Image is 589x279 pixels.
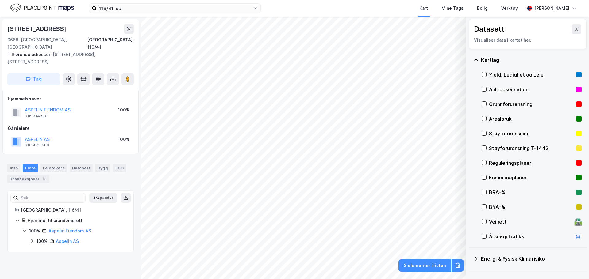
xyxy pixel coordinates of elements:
div: Yield, Ledighet og Leie [489,71,574,78]
div: [STREET_ADDRESS] [7,24,67,34]
div: Reguleringsplaner [489,159,574,167]
div: 0668, [GEOGRAPHIC_DATA], [GEOGRAPHIC_DATA] [7,36,87,51]
div: 916 314 981 [25,114,48,119]
div: Grunnforurensning [489,100,574,108]
div: Gårdeiere [8,125,133,132]
button: 3 elementer i listen [398,259,451,272]
div: Støyforurensning [489,130,574,137]
div: 100% [37,238,48,245]
div: Bygg [95,164,110,172]
div: Veinett [489,218,572,225]
div: Bolig [477,5,488,12]
div: 🛣️ [574,218,582,226]
div: Datasett [70,164,93,172]
div: Hjemmelshaver [8,95,133,103]
a: Aspelin Eiendom AS [48,228,91,233]
div: BYA–% [489,203,574,211]
div: Kommuneplaner [489,174,574,181]
div: [GEOGRAPHIC_DATA], 116/41 [21,206,126,214]
div: Årsdøgntrafikk [489,233,572,240]
div: Datasett [474,24,504,34]
div: Transaksjoner [7,175,49,183]
iframe: Chat Widget [558,250,589,279]
div: Kartlag [481,56,582,64]
div: Kart [419,5,428,12]
div: Leietakere [40,164,67,172]
div: Støyforurensning T-1442 [489,145,574,152]
div: 100% [118,106,130,114]
div: 916 473 680 [25,143,49,148]
div: 100% [29,227,40,235]
div: ESG [113,164,126,172]
input: Søk [18,193,85,202]
div: 4 [41,176,47,182]
div: Info [7,164,20,172]
input: Søk på adresse, matrikkel, gårdeiere, leietakere eller personer [97,4,253,13]
div: BRA–% [489,189,574,196]
a: Aspelin AS [56,239,79,244]
div: Mine Tags [441,5,464,12]
div: Energi & Fysisk Klimarisiko [481,255,582,262]
div: Anleggseiendom [489,86,574,93]
div: 100% [118,136,130,143]
div: Arealbruk [489,115,574,123]
div: Verktøy [501,5,518,12]
span: Tilhørende adresser: [7,52,53,57]
div: [STREET_ADDRESS], [STREET_ADDRESS] [7,51,129,66]
img: logo.f888ab2527a4732fd821a326f86c7f29.svg [10,3,74,13]
div: Visualiser data i kartet her. [474,36,581,44]
button: Ekspander [89,193,117,203]
div: [PERSON_NAME] [534,5,569,12]
div: Eiere [23,164,38,172]
div: [GEOGRAPHIC_DATA], 116/41 [87,36,134,51]
button: Tag [7,73,60,85]
div: Hjemmel til eiendomsrett [28,217,126,224]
